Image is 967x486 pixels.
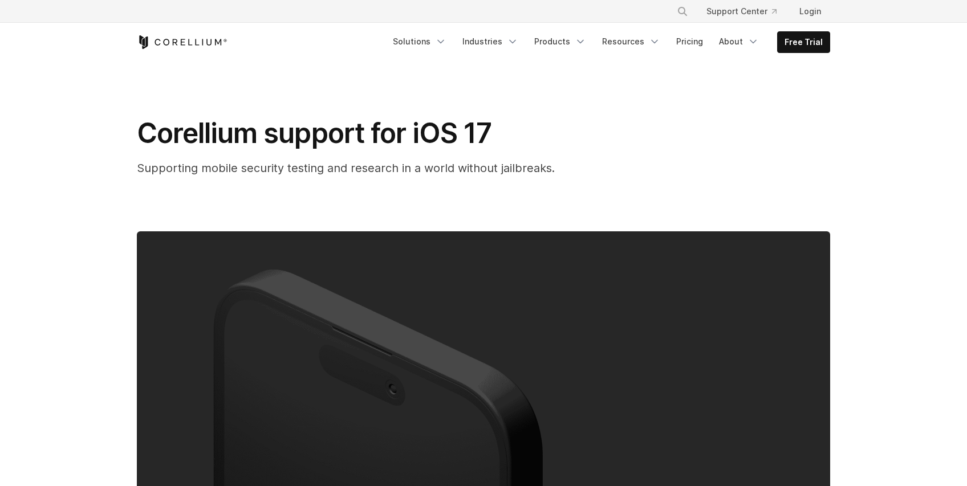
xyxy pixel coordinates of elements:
button: Search [672,1,693,22]
a: Login [790,1,830,22]
a: Free Trial [778,32,830,52]
span: Supporting mobile security testing and research in a world without jailbreaks. [137,161,555,175]
a: Products [527,31,593,52]
a: Resources [595,31,667,52]
a: Industries [456,31,525,52]
a: About [712,31,766,52]
a: Support Center [697,1,786,22]
span: Corellium support for iOS 17 [137,116,491,150]
a: Solutions [386,31,453,52]
a: Corellium Home [137,35,227,49]
div: Navigation Menu [386,31,830,53]
a: Pricing [669,31,710,52]
div: Navigation Menu [663,1,830,22]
